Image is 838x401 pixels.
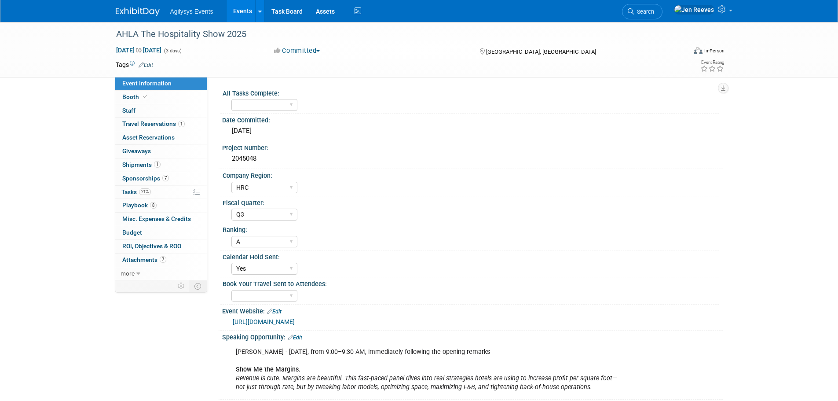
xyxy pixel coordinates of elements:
a: [URL][DOMAIN_NAME] [233,318,295,325]
a: Shipments1 [115,158,207,172]
span: Giveaways [122,147,151,155]
div: Event Rating [700,60,724,65]
div: In-Person [704,48,725,54]
a: Playbook8 [115,199,207,212]
a: Booth [115,91,207,104]
span: Misc. Expenses & Credits [122,215,191,222]
div: AHLA The Hospitality Show 2025 [113,26,673,42]
div: Project Number: [222,141,723,152]
span: 8 [150,202,157,209]
span: Event Information [122,80,172,87]
a: Misc. Expenses & Credits [115,213,207,226]
div: Date Committed: [222,114,723,125]
span: Agilysys Events [170,8,213,15]
span: Attachments [122,256,166,263]
img: Format-Inperson.png [694,47,703,54]
td: Toggle Event Tabs [189,280,207,292]
i: Booth reservation complete [143,94,147,99]
a: ROI, Objectives & ROO [115,240,207,253]
div: All Tasks Complete: [223,87,719,98]
span: Search [634,8,654,15]
span: 7 [160,256,166,263]
span: 7 [162,175,169,181]
a: Asset Reservations [115,131,207,144]
span: more [121,270,135,277]
a: Event Information [115,77,207,90]
span: 21% [139,188,151,195]
span: to [135,47,143,54]
span: (3 days) [163,48,182,54]
i: Revenue is cute. Margins are beautiful. This fast-paced panel dives into real strategies hotels a... [236,375,617,391]
span: Travel Reservations [122,120,185,127]
a: Edit [267,309,282,315]
span: Sponsorships [122,175,169,182]
a: Tasks21% [115,186,207,199]
a: Edit [288,335,302,341]
span: Playbook [122,202,157,209]
a: Staff [115,104,207,118]
img: ExhibitDay [116,7,160,16]
span: Tasks [121,188,151,195]
a: Attachments7 [115,254,207,267]
a: Travel Reservations1 [115,118,207,131]
span: [DATE] [DATE] [116,46,162,54]
span: Shipments [122,161,161,168]
button: Committed [271,46,323,55]
div: Fiscal Quarter: [223,196,719,207]
span: Staff [122,107,135,114]
td: Tags [116,60,153,69]
span: 1 [178,121,185,127]
a: Budget [115,226,207,239]
div: [DATE] [229,124,716,138]
img: Jen Reeves [674,5,714,15]
div: Speaking Opportunity: [222,331,723,342]
span: [GEOGRAPHIC_DATA], [GEOGRAPHIC_DATA] [486,48,596,55]
a: Search [622,4,662,19]
div: Book Your Travel Sent to Attendees: [223,277,719,288]
a: Giveaways [115,145,207,158]
div: Ranking: [223,223,719,234]
div: Event Format [634,46,725,59]
a: more [115,267,207,280]
div: Calendar Hold Sent: [223,250,719,261]
span: 1 [154,161,161,168]
span: Booth [122,93,149,100]
span: Asset Reservations [122,134,175,141]
div: Company Region: [223,169,719,180]
span: ROI, Objectives & ROO [122,243,181,250]
a: Sponsorships7 [115,172,207,185]
td: Personalize Event Tab Strip [174,280,189,292]
span: Budget [122,229,142,236]
b: Show Me the Margins. [236,366,300,373]
div: Event Website: [222,305,723,316]
div: [PERSON_NAME] - [DATE], from 9:00–9:30 AM, immediately following the opening remarks [230,343,626,396]
a: Edit [139,62,153,68]
div: 2045048 [229,152,716,166]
